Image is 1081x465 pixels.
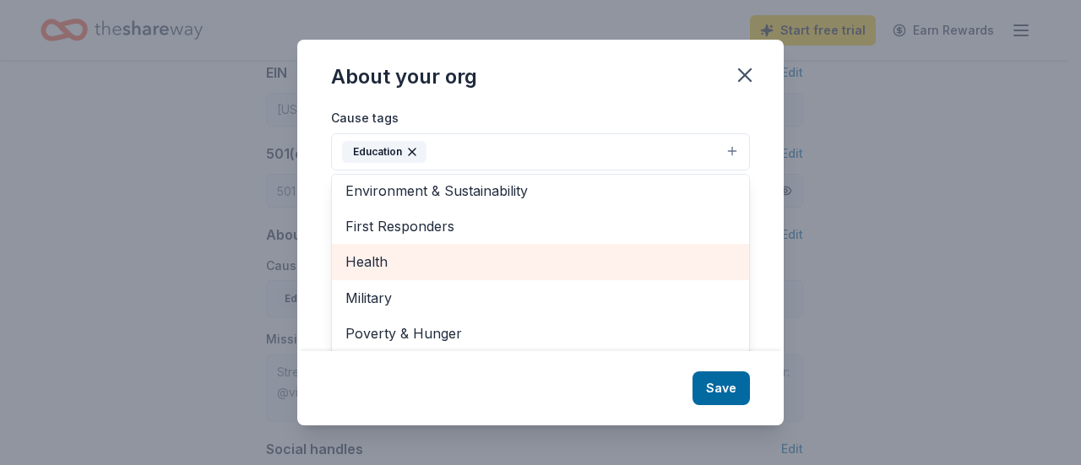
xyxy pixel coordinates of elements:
[331,174,750,376] div: Education
[345,180,736,202] span: Environment & Sustainability
[345,322,736,344] span: Poverty & Hunger
[342,141,426,163] div: Education
[345,215,736,237] span: First Responders
[331,133,750,170] button: Education
[345,287,736,309] span: Military
[345,251,736,273] span: Health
